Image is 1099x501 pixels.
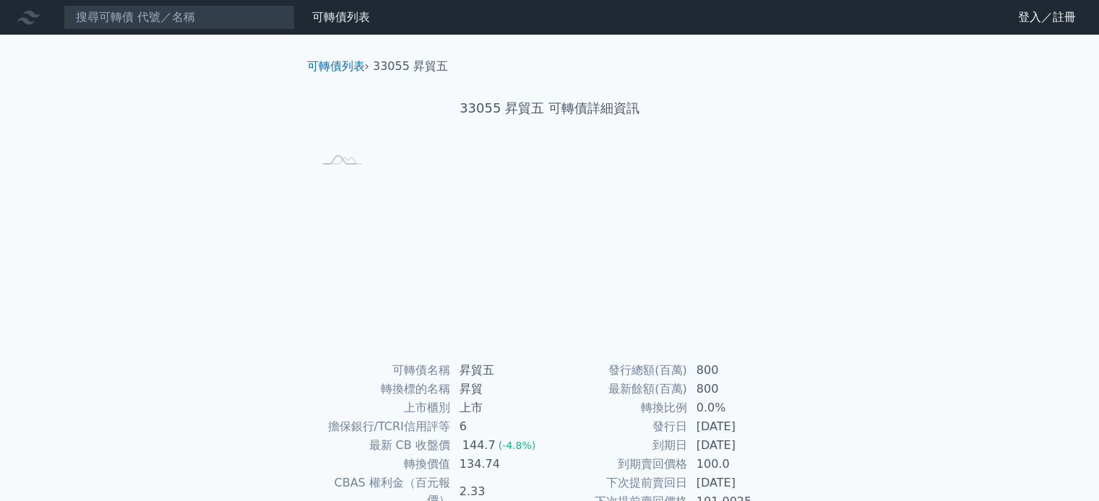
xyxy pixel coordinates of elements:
[688,417,787,436] td: [DATE]
[550,436,688,455] td: 到期日
[313,417,451,436] td: 擔保銀行/TCRI信用評等
[550,398,688,417] td: 轉換比例
[688,380,787,398] td: 800
[550,455,688,474] td: 到期賣回價格
[550,474,688,492] td: 下次提前賣回日
[688,436,787,455] td: [DATE]
[313,361,451,380] td: 可轉債名稱
[550,417,688,436] td: 發行日
[688,455,787,474] td: 100.0
[312,10,370,24] a: 可轉債列表
[373,58,448,75] li: 33055 昇貿五
[550,380,688,398] td: 最新餘額(百萬)
[307,59,365,73] a: 可轉債列表
[451,380,550,398] td: 昇貿
[688,361,787,380] td: 800
[451,417,550,436] td: 6
[313,380,451,398] td: 轉換標的名稱
[313,455,451,474] td: 轉換價值
[451,398,550,417] td: 上市
[307,58,369,75] li: ›
[313,398,451,417] td: 上市櫃別
[451,361,550,380] td: 昇貿五
[499,440,536,451] span: (-4.8%)
[550,361,688,380] td: 發行總額(百萬)
[1007,6,1087,29] a: 登入／註冊
[688,398,787,417] td: 0.0%
[296,98,804,118] h1: 33055 昇貿五 可轉債詳細資訊
[460,437,499,454] div: 144.7
[451,455,550,474] td: 134.74
[313,436,451,455] td: 最新 CB 收盤價
[64,5,295,30] input: 搜尋可轉債 代號／名稱
[688,474,787,492] td: [DATE]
